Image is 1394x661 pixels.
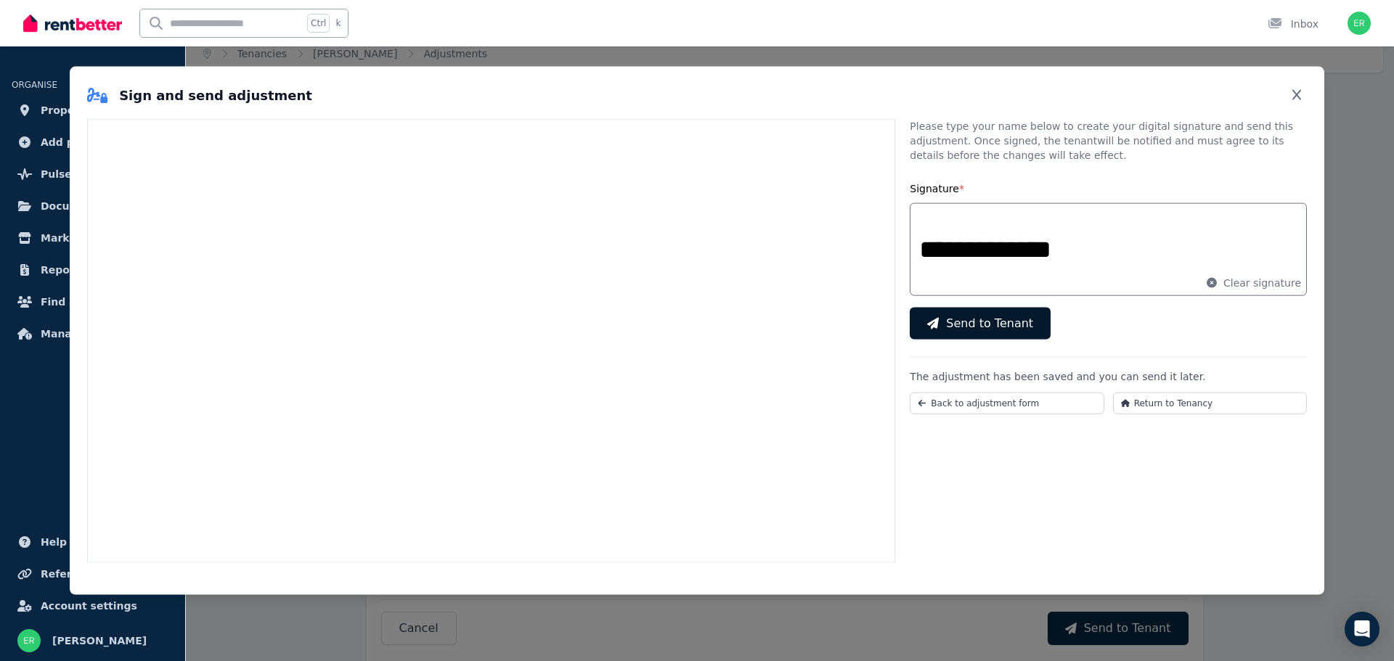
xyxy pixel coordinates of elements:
button: Close [1287,83,1307,107]
h2: Sign and send adjustment [87,85,312,105]
p: Please type your name below to create your digital signature and send this adjustment. Once signe... [910,118,1307,162]
span: Send to Tenant [946,314,1033,332]
button: Return to Tenancy [1113,392,1307,414]
button: Back to adjustment form [910,392,1104,414]
span: Back to adjustment form [931,397,1039,408]
label: Signature [910,182,964,194]
span: Return to Tenancy [1134,397,1212,408]
button: Send to Tenant [910,307,1051,339]
button: Clear signature [1206,275,1301,290]
p: The adjustment has been saved and you can send it later. [910,369,1307,383]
